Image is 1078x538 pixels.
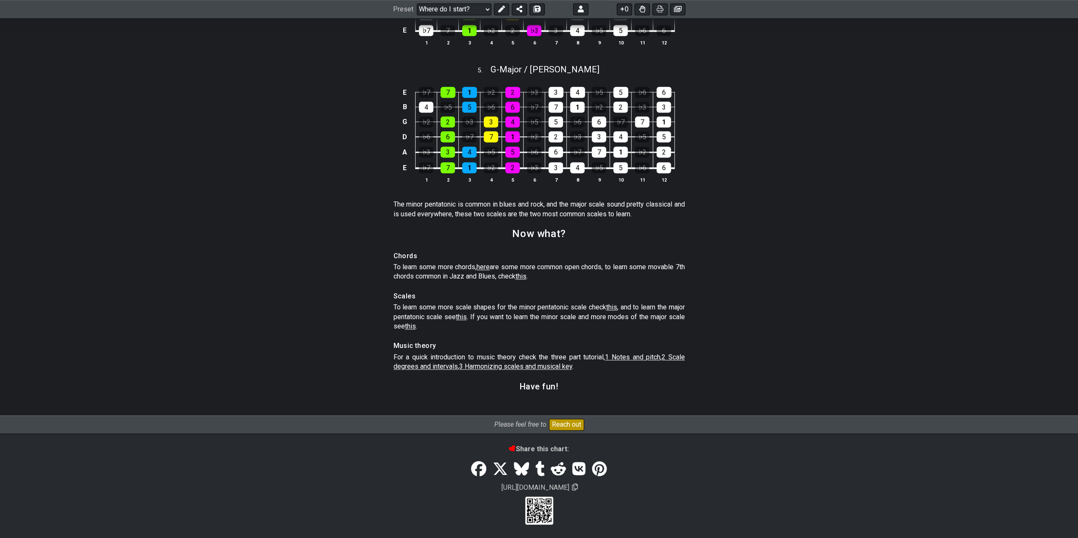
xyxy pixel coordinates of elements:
[505,87,520,98] div: 2
[394,292,685,301] h4: Scales
[505,162,520,173] div: 2
[437,38,459,47] th: 2
[394,353,685,372] p: For a quick introduction to music theory check the three part tutorial, , , .
[613,102,628,113] div: 2
[570,146,585,157] div: ♭7
[394,200,685,219] p: The minor pentatonic is common in blues and rock, and the major scale sound pretty classical and ...
[484,25,498,36] div: ♭2
[505,146,520,157] div: 5
[416,38,437,47] th: 1
[494,420,546,428] i: Please feel free to
[419,102,433,113] div: 4
[505,102,520,113] div: 6
[505,25,520,36] div: 2
[419,116,433,127] div: ♭2
[657,131,671,142] div: 5
[549,131,563,142] div: 2
[478,66,491,75] span: 5 .
[419,25,433,36] div: ♭7
[509,445,569,453] b: Share this chart:
[502,38,524,47] th: 5
[527,25,541,36] div: ♭3
[527,87,542,98] div: ♭3
[477,263,490,271] span: here
[462,162,477,173] div: 1
[512,3,527,15] button: Share Preset
[549,87,563,98] div: 3
[635,131,649,142] div: ♭5
[653,175,675,184] th: 12
[635,87,650,98] div: ♭6
[613,146,628,157] div: 1
[657,116,671,127] div: 1
[515,272,527,280] span: this
[545,175,567,184] th: 7
[494,3,509,15] button: Edit Preset
[592,87,607,98] div: ♭5
[400,129,410,144] td: D
[567,175,588,184] th: 8
[570,25,585,36] div: 4
[549,25,563,36] div: 3
[459,175,480,184] th: 3
[592,25,606,36] div: ♭5
[484,162,498,173] div: ♭2
[549,102,563,113] div: 7
[592,116,606,127] div: 6
[394,303,685,331] p: To learn some more scale shapes for the minor pentatonic scale check , and to learn the major pen...
[588,38,610,47] th: 9
[480,38,502,47] th: 4
[441,146,455,157] div: 3
[400,85,410,100] td: E
[657,146,671,157] div: 2
[610,175,632,184] th: 10
[592,162,606,173] div: ♭5
[437,175,459,184] th: 2
[524,175,545,184] th: 6
[484,102,498,113] div: ♭6
[657,162,671,173] div: 6
[606,303,617,311] span: this
[635,146,649,157] div: ♭2
[617,3,632,15] button: 0
[512,229,565,238] h2: Now what?
[652,3,668,15] button: Print
[484,87,499,98] div: ♭2
[572,483,578,491] span: Copy url to clipboard
[462,102,477,113] div: 5
[400,114,410,129] td: G
[484,131,498,142] div: 7
[419,87,434,98] div: ♭7
[635,3,650,15] button: Toggle Dexterity for all fretkits
[613,116,628,127] div: ♭7
[635,162,649,173] div: ♭6
[505,131,520,142] div: 1
[459,362,572,370] span: 3 Harmonizing scales and musical key
[416,175,437,184] th: 1
[394,262,685,281] p: To learn some more chords, are some more common open chords, to learn some movable 7th chords com...
[570,87,585,98] div: 4
[632,38,653,47] th: 11
[441,131,455,142] div: 6
[653,38,675,47] th: 12
[419,131,433,142] div: ♭6
[468,457,489,481] a: Share on Facebook
[484,116,498,127] div: 3
[635,116,649,127] div: 7
[480,175,502,184] th: 4
[549,116,563,127] div: 5
[419,162,433,173] div: ♭7
[588,175,610,184] th: 9
[592,146,606,157] div: 7
[462,25,477,36] div: 1
[613,25,628,36] div: 5
[613,131,628,142] div: 4
[570,102,585,113] div: 1
[441,116,455,127] div: 2
[570,162,585,173] div: 4
[549,419,584,430] button: Reach out
[417,3,491,15] select: Preset
[520,382,559,391] h3: Have fun!
[588,457,610,481] a: Pinterest
[405,322,416,330] span: this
